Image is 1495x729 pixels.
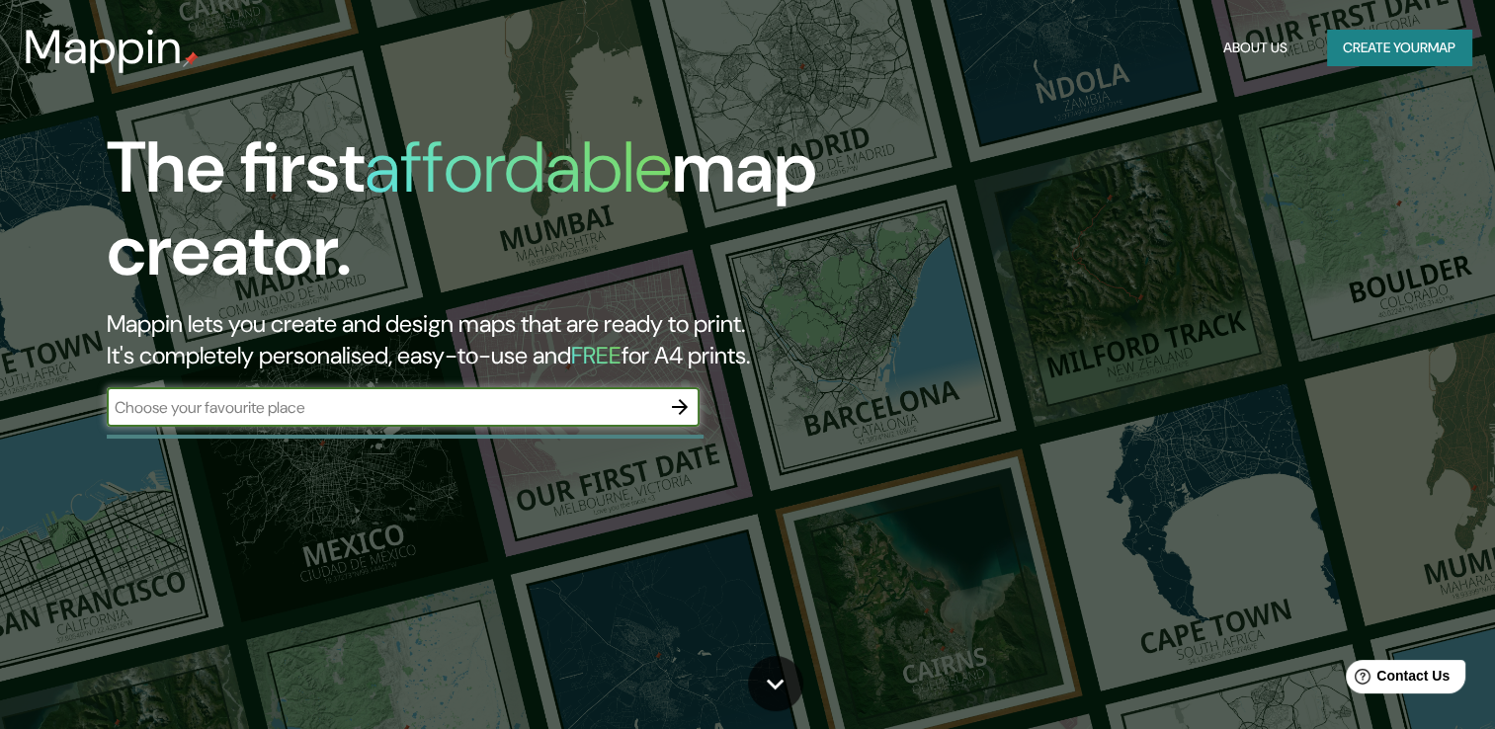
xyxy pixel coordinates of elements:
[183,51,199,67] img: mappin-pin
[571,340,622,370] h5: FREE
[365,121,672,213] h1: affordable
[24,20,183,75] h3: Mappin
[107,126,855,308] h1: The first map creator.
[1319,652,1473,707] iframe: Help widget launcher
[107,308,855,371] h2: Mappin lets you create and design maps that are ready to print. It's completely personalised, eas...
[1215,30,1295,66] button: About Us
[107,396,660,419] input: Choose your favourite place
[1327,30,1471,66] button: Create yourmap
